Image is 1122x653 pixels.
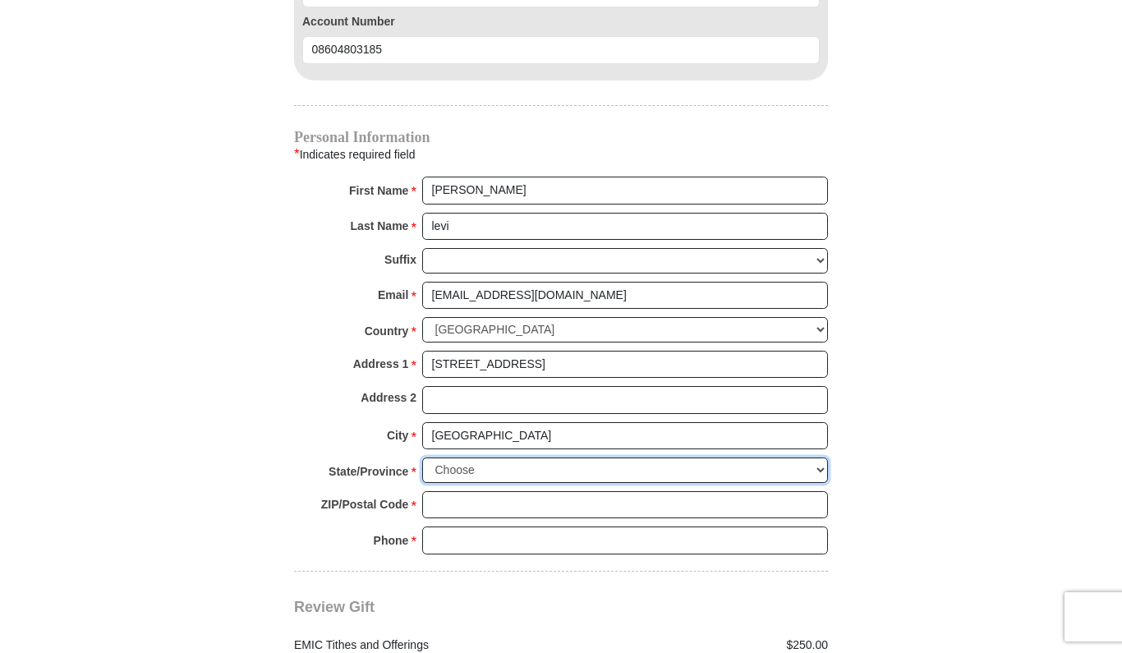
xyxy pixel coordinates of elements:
[365,320,409,343] strong: Country
[321,493,409,516] strong: ZIP/Postal Code
[353,352,409,375] strong: Address 1
[361,386,416,409] strong: Address 2
[294,144,828,165] div: Indicates required field
[378,283,408,306] strong: Email
[294,131,828,144] h4: Personal Information
[294,599,375,615] span: Review Gift
[329,460,408,483] strong: State/Province
[349,179,408,202] strong: First Name
[351,214,409,237] strong: Last Name
[387,424,408,447] strong: City
[302,13,820,30] label: Account Number
[384,248,416,271] strong: Suffix
[374,529,409,552] strong: Phone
